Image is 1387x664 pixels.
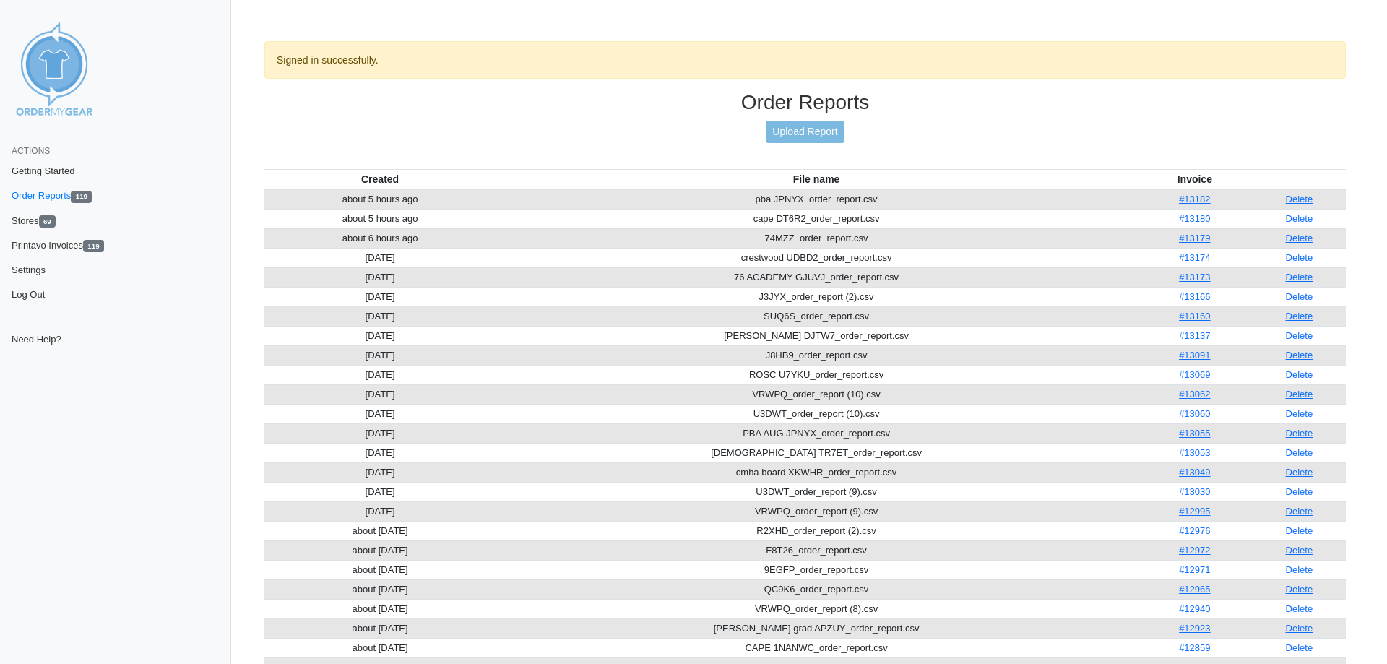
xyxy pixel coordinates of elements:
a: #12923 [1179,623,1210,634]
span: 69 [39,215,56,228]
a: #13091 [1179,350,1210,361]
a: #13030 [1179,486,1210,497]
a: Delete [1286,486,1313,497]
td: [DATE] [264,443,496,462]
td: about [DATE] [264,540,496,560]
td: [PERSON_NAME] grad APZUY_order_report.csv [496,618,1137,638]
span: 119 [83,240,104,252]
td: [DATE] [264,423,496,443]
a: #12976 [1179,525,1210,536]
span: Actions [12,146,50,156]
td: about [DATE] [264,599,496,618]
a: Delete [1286,623,1313,634]
td: about [DATE] [264,618,496,638]
td: [DATE] [264,384,496,404]
td: cmha board XKWHR_order_report.csv [496,462,1137,482]
a: Delete [1286,584,1313,595]
a: #13062 [1179,389,1210,400]
a: Delete [1286,467,1313,478]
a: Delete [1286,545,1313,556]
td: [PERSON_NAME] DJTW7_order_report.csv [496,326,1137,345]
td: U3DWT_order_report (10).csv [496,404,1137,423]
td: about [DATE] [264,638,496,657]
a: Delete [1286,564,1313,575]
div: Signed in successfully. [264,41,1346,79]
a: Delete [1286,213,1313,224]
td: [DATE] [264,326,496,345]
th: Created [264,169,496,189]
a: Delete [1286,428,1313,439]
a: #13069 [1179,369,1210,380]
td: cape DT6R2_order_report.csv [496,209,1137,228]
h3: Order Reports [264,90,1346,115]
a: #12971 [1179,564,1210,575]
td: [DATE] [264,267,496,287]
td: U3DWT_order_report (9).csv [496,482,1137,501]
td: [DATE] [264,482,496,501]
a: Delete [1286,369,1313,380]
a: Delete [1286,350,1313,361]
td: [DATE] [264,287,496,306]
td: [DATE] [264,462,496,482]
a: #13137 [1179,330,1210,341]
td: ROSC U7YKU_order_report.csv [496,365,1137,384]
a: Delete [1286,194,1313,204]
td: [DEMOGRAPHIC_DATA] TR7ET_order_report.csv [496,443,1137,462]
a: Delete [1286,311,1313,322]
a: #13180 [1179,213,1210,224]
a: Delete [1286,291,1313,302]
a: #12972 [1179,545,1210,556]
td: pba JPNYX_order_report.csv [496,189,1137,210]
a: #12940 [1179,603,1210,614]
td: J8HB9_order_report.csv [496,345,1137,365]
a: #13179 [1179,233,1210,243]
a: Delete [1286,525,1313,536]
a: #13053 [1179,447,1210,458]
td: about [DATE] [264,521,496,540]
td: about 5 hours ago [264,209,496,228]
td: VRWPQ_order_report (9).csv [496,501,1137,521]
td: [DATE] [264,404,496,423]
a: Delete [1286,233,1313,243]
td: VRWPQ_order_report (8).csv [496,599,1137,618]
td: [DATE] [264,306,496,326]
a: Delete [1286,408,1313,419]
td: 74MZZ_order_report.csv [496,228,1137,248]
a: #13182 [1179,194,1210,204]
td: [DATE] [264,345,496,365]
span: 119 [71,191,92,203]
td: about 6 hours ago [264,228,496,248]
th: File name [496,169,1137,189]
td: R2XHD_order_report (2).csv [496,521,1137,540]
a: #12859 [1179,642,1210,653]
a: #13060 [1179,408,1210,419]
td: about [DATE] [264,579,496,599]
a: #13160 [1179,311,1210,322]
td: [DATE] [264,501,496,521]
td: about 5 hours ago [264,189,496,210]
a: #13055 [1179,428,1210,439]
td: PBA AUG JPNYX_order_report.csv [496,423,1137,443]
th: Invoice [1137,169,1253,189]
td: 9EGFP_order_report.csv [496,560,1137,579]
td: QC9K6_order_report.csv [496,579,1137,599]
td: crestwood UDBD2_order_report.csv [496,248,1137,267]
a: #13049 [1179,467,1210,478]
td: J3JYX_order_report (2).csv [496,287,1137,306]
a: Delete [1286,330,1313,341]
td: SUQ6S_order_report.csv [496,306,1137,326]
a: Delete [1286,642,1313,653]
td: 76 ACADEMY GJUVJ_order_report.csv [496,267,1137,287]
a: Delete [1286,252,1313,263]
td: CAPE 1NANWC_order_report.csv [496,638,1137,657]
a: Delete [1286,506,1313,517]
a: Upload Report [766,121,844,143]
a: Delete [1286,272,1313,283]
td: F8T26_order_report.csv [496,540,1137,560]
a: #12995 [1179,506,1210,517]
td: [DATE] [264,365,496,384]
a: Delete [1286,447,1313,458]
a: #13166 [1179,291,1210,302]
a: Delete [1286,603,1313,614]
a: #13174 [1179,252,1210,263]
